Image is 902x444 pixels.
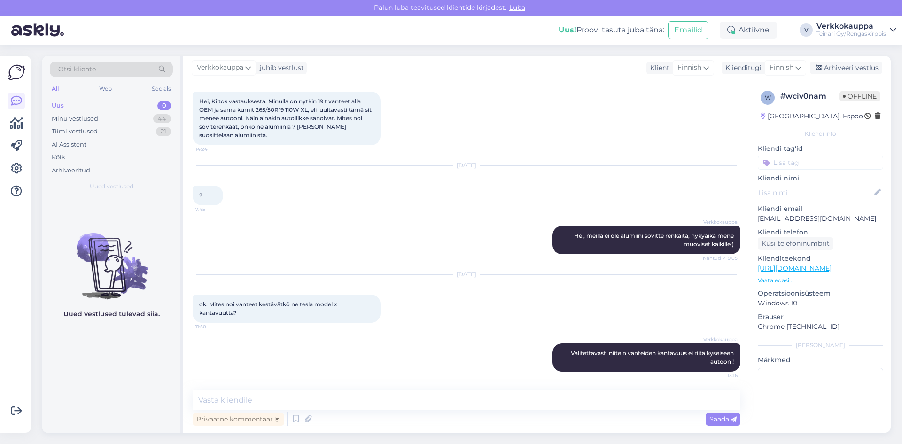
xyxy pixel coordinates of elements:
div: Web [97,83,114,95]
input: Lisa nimi [758,187,872,198]
p: Operatsioonisüsteem [758,288,883,298]
div: Minu vestlused [52,114,98,124]
div: # wciv0nam [780,91,839,102]
div: juhib vestlust [256,63,304,73]
div: Privaatne kommentaar [193,413,284,426]
span: Finnish [677,62,701,73]
img: No chats [42,216,180,301]
div: Tiimi vestlused [52,127,98,136]
span: Saada [709,415,737,423]
span: 14:24 [195,146,231,153]
p: Kliendi nimi [758,173,883,183]
span: ok. Mites noi vanteet kestävätkö ne tesla model x kantavuutta? [199,301,339,316]
span: Offline [839,91,880,101]
p: Klienditeekond [758,254,883,264]
span: Luba [506,3,528,12]
div: Uus [52,101,64,110]
p: Kliendi tag'id [758,144,883,154]
input: Lisa tag [758,156,883,170]
div: [GEOGRAPHIC_DATA], Espoo [761,111,863,121]
span: Hei, Kiitos vastauksesta. Minulla on nytkin 19 t vanteet alla OEM ja sama kumit 265/50R19 110W XL... [199,98,373,139]
p: Uued vestlused tulevad siia. [63,309,160,319]
a: VerkkokauppaTeinari Oy/Rengaskirppis [816,23,896,38]
div: [PERSON_NAME] [758,341,883,350]
div: Klienditugi [722,63,762,73]
span: Otsi kliente [58,64,96,74]
div: 44 [153,114,171,124]
span: Verkkokauppa [702,336,738,343]
div: Aktiivne [720,22,777,39]
span: Valitettavasti niitein vanteiden kantavuus ei riitä kyseiseen autoon ! [571,350,735,365]
div: 0 [157,101,171,110]
div: Socials [150,83,173,95]
span: 7:45 [195,206,231,213]
p: Kliendi telefon [758,227,883,237]
div: Arhiveeri vestlus [810,62,882,74]
div: [DATE] [193,270,740,279]
div: Proovi tasuta juba täna: [559,24,664,36]
div: Küsi telefoninumbrit [758,237,833,250]
span: Verkkokauppa [702,218,738,226]
span: Uued vestlused [90,182,133,191]
div: AI Assistent [52,140,86,149]
span: ? [199,192,202,199]
span: Finnish [770,62,793,73]
div: 21 [156,127,171,136]
div: Kliendi info [758,130,883,138]
div: Verkkokauppa [816,23,886,30]
span: 11:50 [195,323,231,330]
p: Brauser [758,312,883,322]
p: Windows 10 [758,298,883,308]
div: Klient [646,63,669,73]
span: Hei, meillä ei ole alumiini sovitte renkaita, nykyaika mene muoviset kaikille:) [574,232,735,248]
p: Chrome [TECHNICAL_ID] [758,322,883,332]
img: Askly Logo [8,63,25,81]
div: [DATE] [193,161,740,170]
a: [URL][DOMAIN_NAME] [758,264,832,273]
b: Uus! [559,25,576,34]
span: Verkkokauppa [197,62,243,73]
span: Nähtud ✓ 9:05 [702,255,738,262]
div: Teinari Oy/Rengaskirppis [816,30,886,38]
span: w [765,94,771,101]
p: Vaata edasi ... [758,276,883,285]
p: Kliendi email [758,204,883,214]
div: All [50,83,61,95]
div: Kõik [52,153,65,162]
p: [EMAIL_ADDRESS][DOMAIN_NAME] [758,214,883,224]
div: V [800,23,813,37]
span: 13:16 [702,372,738,379]
button: Emailid [668,21,708,39]
div: Arhiveeritud [52,166,90,175]
p: Märkmed [758,355,883,365]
